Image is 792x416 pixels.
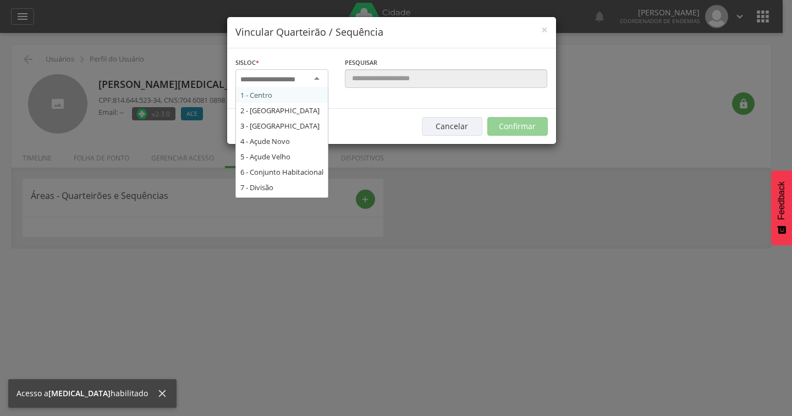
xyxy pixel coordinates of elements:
div: 2 - [GEOGRAPHIC_DATA] [236,103,328,118]
div: 1 - Centro [236,87,328,103]
div: 7 - Divisão [236,180,328,195]
span: × [541,22,548,37]
div: 8 - Fátima [236,195,328,210]
div: Acesso a habilitado [16,388,156,399]
b: [MEDICAL_DATA] [48,388,111,398]
button: Confirmar [487,117,548,136]
button: Close [541,24,548,36]
span: Pesquisar [345,58,377,66]
div: 5 - Açude Velho [236,149,328,164]
button: Cancelar [422,117,482,136]
button: Feedback - Mostrar pesquisa [771,170,792,245]
h4: Vincular Quarteirão / Sequência [235,25,548,40]
span: Sisloc [235,58,256,66]
div: 6 - Conjunto Habitacional [236,164,328,180]
span: Feedback [777,181,787,220]
div: 4 - Açude Novo [236,134,328,149]
div: 3 - [GEOGRAPHIC_DATA] [236,118,328,134]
